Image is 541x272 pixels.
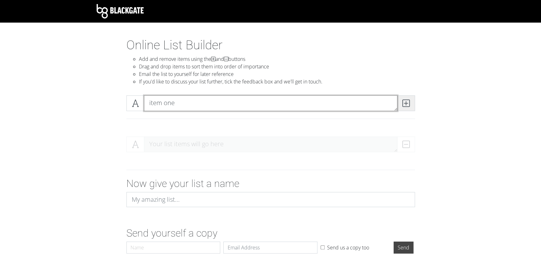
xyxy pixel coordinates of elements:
h2: Now give your list a name [126,178,415,189]
h2: Send yourself a copy [126,227,415,239]
input: My amazing list... [126,192,415,207]
li: Drag and drop items to sort them into order of importance [139,63,415,70]
input: Send [394,242,413,253]
label: Send us a copy too [327,244,369,251]
h1: Online List Builder [126,38,415,53]
li: If you'd like to discuss your list further, tick the feedback box and we'll get in touch. [139,78,415,85]
input: Name [126,242,220,253]
img: Blackgate [97,4,144,19]
li: Email the list to yourself for later reference [139,70,415,78]
li: Add and remove items using the and buttons [139,55,415,63]
input: Email Address [223,242,317,253]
